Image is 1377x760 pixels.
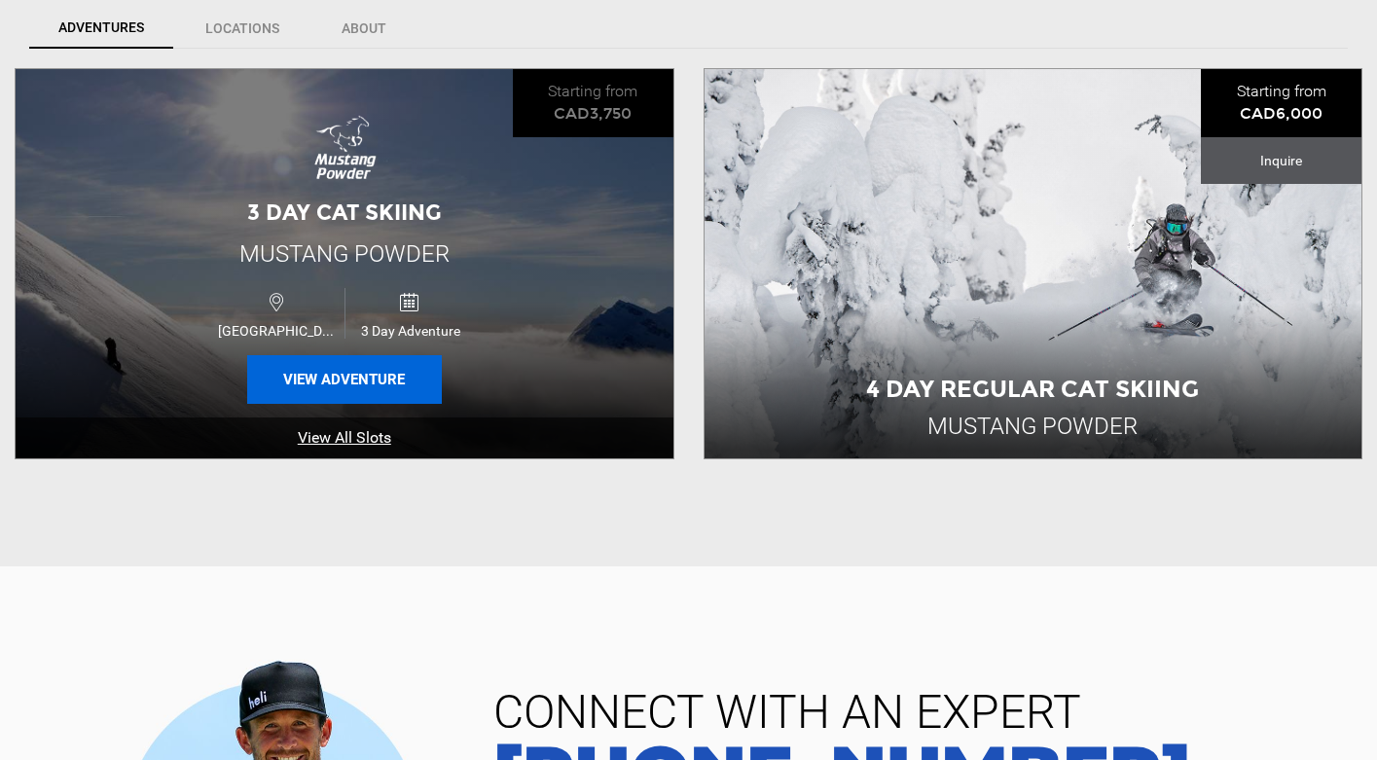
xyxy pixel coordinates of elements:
[175,8,309,49] a: Locations
[301,110,387,188] img: images
[16,417,673,459] a: View All Slots
[311,8,417,49] a: About
[247,355,442,404] button: View Adventure
[247,199,442,226] span: 3 Day Cat Skiing
[345,323,476,339] span: 3 Day Adventure
[479,689,1348,736] span: CONNECT WITH AN EXPERT
[239,240,450,268] span: Mustang Powder
[213,323,344,339] span: [GEOGRAPHIC_DATA]
[29,8,173,49] a: Adventures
